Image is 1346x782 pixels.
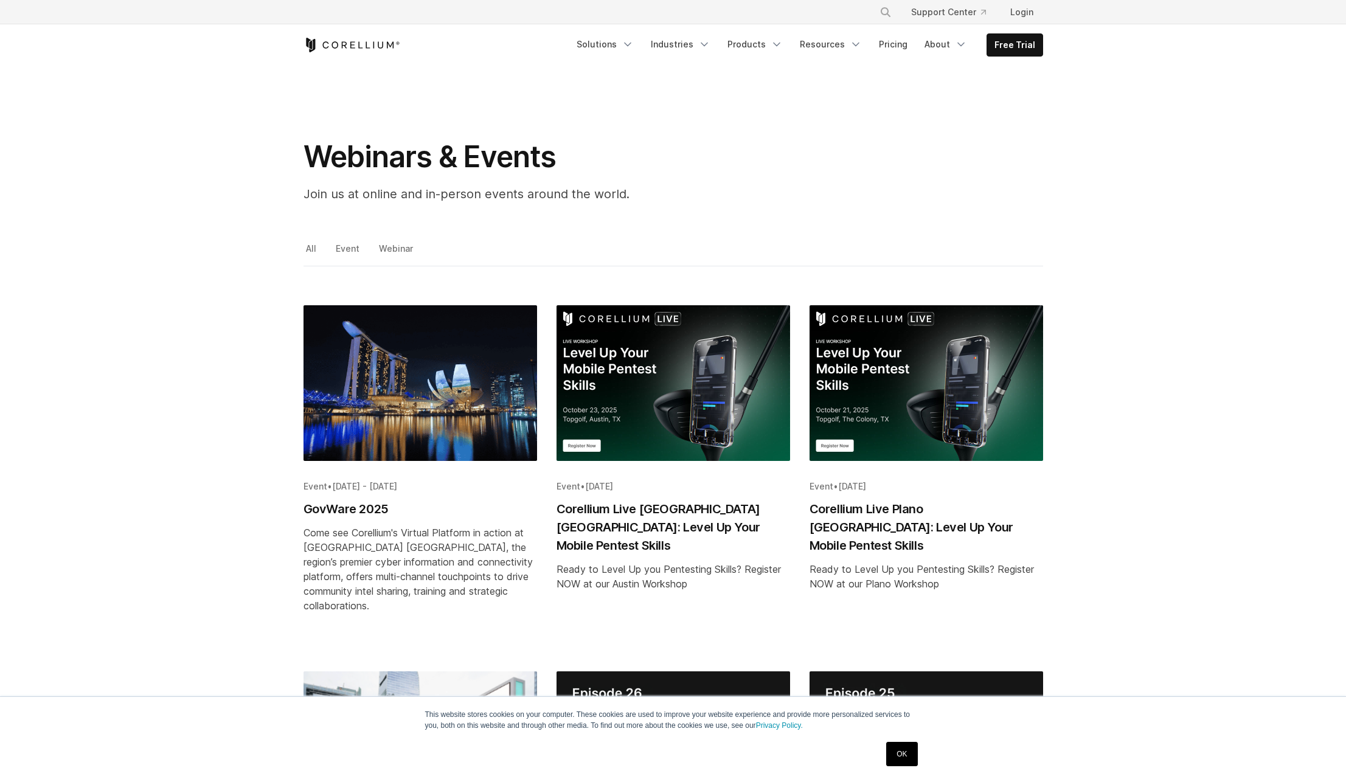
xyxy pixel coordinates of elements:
div: Navigation Menu [865,1,1043,23]
span: Event [304,481,327,491]
a: About [917,33,974,55]
p: This website stores cookies on your computer. These cookies are used to improve your website expe... [425,709,921,731]
span: [DATE] [585,481,613,491]
a: OK [886,742,917,766]
a: Blog post summary: Corellium Live Austin TX: Level Up Your Mobile Pentest Skills [557,305,790,652]
a: Products [720,33,790,55]
img: GovWare 2025 [304,305,537,461]
h2: GovWare 2025 [304,500,537,518]
a: Privacy Policy. [756,721,803,730]
div: Come see Corellium's Virtual Platform in action at [GEOGRAPHIC_DATA] [GEOGRAPHIC_DATA], the regio... [304,525,537,613]
div: Ready to Level Up you Pentesting Skills? Register NOW at our Austin Workshop [557,562,790,591]
a: Free Trial [987,34,1042,56]
a: Solutions [569,33,641,55]
div: • [304,480,537,493]
img: Corellium Live Plano TX: Level Up Your Mobile Pentest Skills [810,305,1043,461]
div: • [557,480,790,493]
a: Industries [644,33,718,55]
a: Corellium Home [304,38,400,52]
button: Search [875,1,897,23]
a: All [304,240,321,266]
span: Event [557,481,580,491]
div: Navigation Menu [569,33,1043,57]
img: Corellium Live Austin TX: Level Up Your Mobile Pentest Skills [557,305,790,461]
a: Blog post summary: GovWare 2025 [304,305,537,652]
div: • [810,480,1043,493]
a: Blog post summary: Corellium Live Plano TX: Level Up Your Mobile Pentest Skills [810,305,1043,652]
div: Ready to Level Up you Pentesting Skills? Register NOW at our Plano Workshop [810,562,1043,591]
h2: Corellium Live [GEOGRAPHIC_DATA] [GEOGRAPHIC_DATA]: Level Up Your Mobile Pentest Skills [557,500,790,555]
span: [DATE] [838,481,866,491]
a: Webinar [376,240,417,266]
a: Login [1001,1,1043,23]
a: Pricing [872,33,915,55]
a: Event [333,240,364,266]
a: Resources [793,33,869,55]
span: Event [810,481,833,491]
a: Support Center [901,1,996,23]
p: Join us at online and in-person events around the world. [304,185,790,203]
span: [DATE] - [DATE] [332,481,397,491]
h2: Corellium Live Plano [GEOGRAPHIC_DATA]: Level Up Your Mobile Pentest Skills [810,500,1043,555]
h1: Webinars & Events [304,139,790,175]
